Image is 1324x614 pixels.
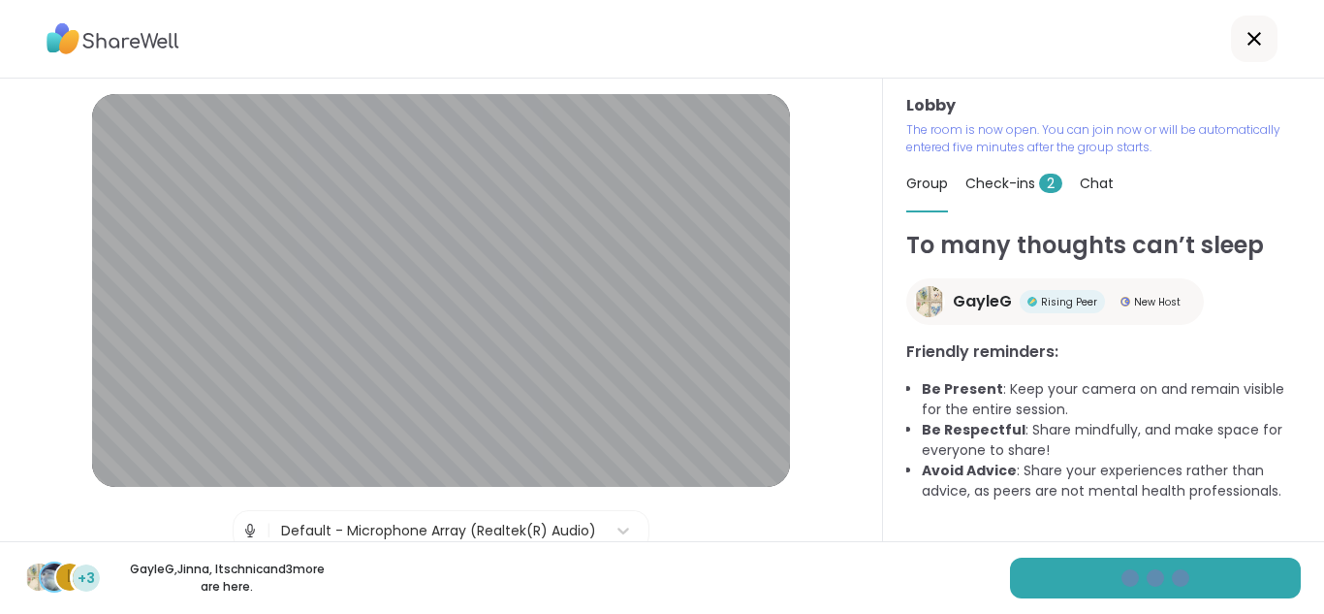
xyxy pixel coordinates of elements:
img: GayleG [25,564,52,591]
span: Chat [1080,174,1114,193]
img: New Host [1120,297,1130,307]
span: Group [906,174,948,193]
li: : Keep your camera on and remain visible for the entire session. [922,379,1301,420]
img: Microphone [241,511,259,550]
p: The room is now open. You can join now or will be automatically entered five minutes after the gr... [906,121,1301,156]
h1: To many thoughts can’t sleep [906,228,1301,263]
span: l [67,565,74,590]
span: +3 [78,568,95,589]
img: Rising Peer [1027,297,1037,307]
b: Be Present [922,379,1003,399]
span: Check-ins [965,174,1062,193]
li: : Share your experiences rather than advice, as peers are not mental health professionals. [922,461,1301,501]
img: Jinna [41,564,68,591]
img: GayleG [914,286,945,317]
img: ShareWell Logo [47,16,179,61]
span: 2 [1039,174,1062,193]
b: Avoid Advice [922,461,1017,480]
span: New Host [1134,295,1181,309]
h3: Friendly reminders: [906,340,1301,364]
span: Rising Peer [1041,295,1097,309]
h3: Lobby [906,94,1301,117]
span: GayleG [953,290,1012,313]
p: GayleG , Jinna , ltschnic and 3 more are here. [118,561,335,596]
b: Be Respectful [922,420,1025,439]
li: : Share mindfully, and make space for everyone to share! [922,420,1301,461]
div: Default - Microphone Array (Realtek(R) Audio) [281,521,596,541]
span: | [267,511,271,550]
a: GayleGGayleGRising PeerRising PeerNew HostNew Host [906,278,1204,325]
